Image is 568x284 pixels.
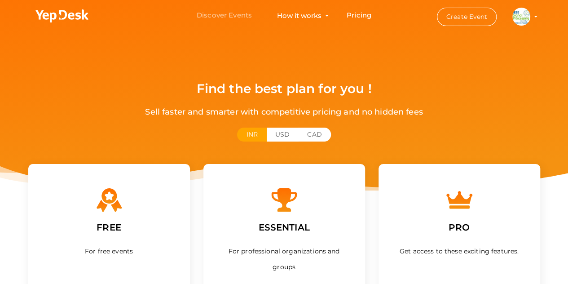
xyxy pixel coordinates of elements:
[96,186,123,213] img: Free
[512,8,530,26] img: EYGTIHYX_small.png
[90,213,128,241] label: FREE
[4,106,564,119] div: Sell faster and smarter with competitive pricing and no hidden fees
[392,244,527,280] div: Get access to these exciting features.
[274,7,324,24] button: How it works
[237,128,266,142] button: INR
[437,8,497,26] button: Create Event
[217,244,352,280] div: For professional organizations and groups
[347,7,371,24] a: Pricing
[251,213,316,241] label: ESSENTIAL
[4,72,564,106] div: Find the best plan for you !
[42,244,176,280] div: For free events
[298,128,330,142] button: CAD
[442,213,476,241] label: PRO
[197,7,252,24] a: Discover Events
[271,186,298,213] img: trophy.svg
[446,186,473,213] img: crown.svg
[266,128,299,142] button: USD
